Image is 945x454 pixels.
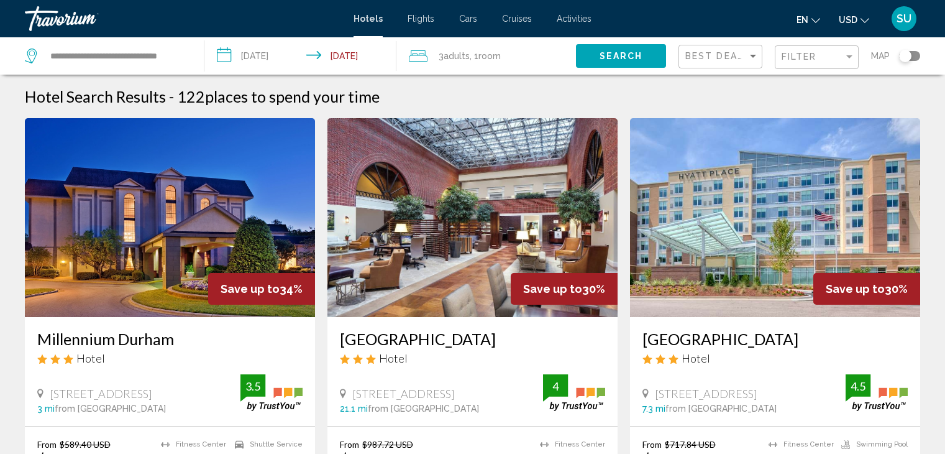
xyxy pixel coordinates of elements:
[340,439,359,450] span: From
[25,118,315,317] img: Hotel image
[352,387,455,401] span: [STREET_ADDRESS]
[797,11,820,29] button: Change language
[642,404,665,414] span: 7.3 mi
[327,118,618,317] img: Hotel image
[826,282,885,295] span: Save up to
[368,404,479,414] span: from [GEOGRAPHIC_DATA]
[205,87,380,106] span: places to spend your time
[340,351,605,365] div: 3 star Hotel
[600,52,643,62] span: Search
[340,404,368,414] span: 21.1 mi
[888,6,920,32] button: User Menu
[839,15,857,25] span: USD
[685,52,759,62] mat-select: Sort by
[685,51,751,61] span: Best Deals
[25,87,166,106] h1: Hotel Search Results
[642,439,662,450] span: From
[37,404,55,414] span: 3 mi
[543,379,568,394] div: 4
[208,273,315,305] div: 34%
[655,387,757,401] span: [STREET_ADDRESS]
[797,15,808,25] span: en
[775,45,859,70] button: Filter
[576,44,666,67] button: Search
[37,439,57,450] span: From
[340,330,605,348] a: [GEOGRAPHIC_DATA]
[76,351,105,365] span: Hotel
[221,282,280,295] span: Save up to
[155,439,229,450] li: Fitness Center
[890,50,920,62] button: Toggle map
[523,282,582,295] span: Save up to
[665,404,777,414] span: from [GEOGRAPHIC_DATA]
[846,379,870,394] div: 4.5
[177,87,380,106] h2: 122
[511,273,618,305] div: 30%
[240,374,303,411] img: trustyou-badge.svg
[229,439,303,450] li: Shuttle Service
[665,439,716,450] del: $717.84 USD
[55,404,166,414] span: from [GEOGRAPHIC_DATA]
[37,351,303,365] div: 3 star Hotel
[835,439,908,450] li: Swimming Pool
[470,47,501,65] span: , 1
[60,439,111,450] del: $589.40 USD
[762,439,835,450] li: Fitness Center
[682,351,710,365] span: Hotel
[871,47,890,65] span: Map
[439,47,470,65] span: 3
[37,330,303,348] a: Millennium Durham
[846,374,908,411] img: trustyou-badge.svg
[543,374,605,411] img: trustyou-badge.svg
[557,14,591,24] a: Activities
[169,87,174,106] span: -
[240,379,265,394] div: 3.5
[642,351,908,365] div: 3 star Hotel
[408,14,434,24] a: Flights
[50,387,152,401] span: [STREET_ADDRESS]
[25,6,341,31] a: Travorium
[379,351,408,365] span: Hotel
[478,51,501,61] span: Room
[839,11,869,29] button: Change currency
[354,14,383,24] a: Hotels
[897,12,911,25] span: SU
[630,118,920,317] img: Hotel image
[534,439,605,450] li: Fitness Center
[502,14,532,24] a: Cruises
[396,37,576,75] button: Travelers: 3 adults, 0 children
[813,273,920,305] div: 30%
[444,51,470,61] span: Adults
[362,439,413,450] del: $987.72 USD
[782,52,817,62] span: Filter
[642,330,908,348] a: [GEOGRAPHIC_DATA]
[459,14,477,24] a: Cars
[204,37,396,75] button: Check-in date: Sep 11, 2025 Check-out date: Sep 14, 2025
